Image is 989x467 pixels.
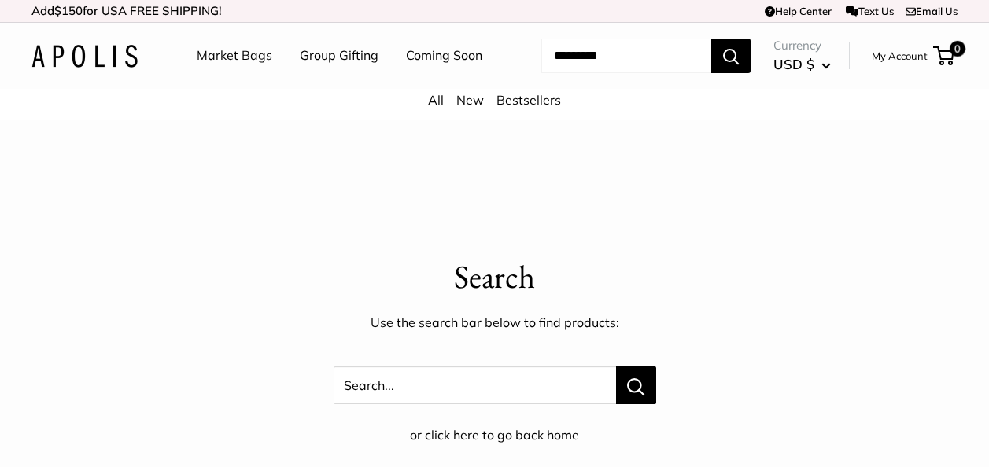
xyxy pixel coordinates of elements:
[31,45,138,68] img: Apolis
[456,92,484,108] a: New
[950,41,965,57] span: 0
[541,39,711,73] input: Search...
[496,92,561,108] a: Bestsellers
[428,92,444,108] a: All
[31,311,958,335] p: Use the search bar below to find products:
[773,52,831,77] button: USD $
[54,3,83,18] span: $150
[872,46,928,65] a: My Account
[711,39,751,73] button: Search
[300,44,378,68] a: Group Gifting
[773,56,814,72] span: USD $
[616,366,656,404] button: Search...
[31,254,958,300] p: Search
[410,427,579,443] a: or click here to go back home
[406,44,482,68] a: Coming Soon
[773,35,831,57] span: Currency
[906,5,958,17] a: Email Us
[935,46,954,65] a: 0
[765,5,832,17] a: Help Center
[197,44,272,68] a: Market Bags
[846,5,894,17] a: Text Us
